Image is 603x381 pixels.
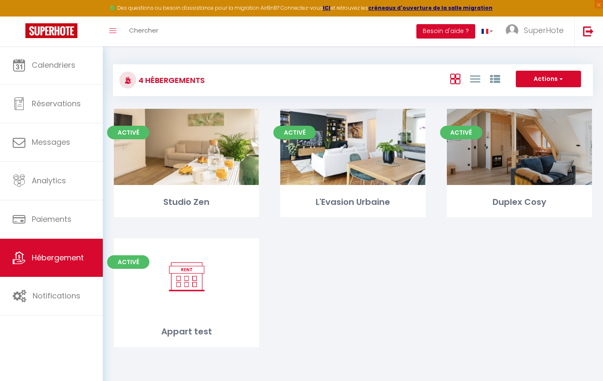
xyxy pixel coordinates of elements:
[114,196,259,209] div: Studio Zen
[506,24,518,37] img: ...
[490,72,500,86] a: Vue par Groupe
[32,98,81,109] span: Réservations
[516,71,581,88] button: Actions
[32,175,66,186] span: Analytics
[129,26,158,35] span: Chercher
[524,25,564,36] span: SuperHote
[25,23,77,38] img: Super Booking
[280,196,425,209] div: L'Evasion Urbaine
[440,126,482,139] span: Activé
[32,252,84,263] span: Hébergement
[107,255,149,269] span: Activé
[32,214,72,224] span: Paiements
[32,60,75,70] span: Calendriers
[32,137,70,147] span: Messages
[447,196,592,209] div: Duplex Cosy
[450,72,460,86] a: Vue en Box
[107,126,149,139] span: Activé
[323,4,330,11] a: ICI
[273,126,316,139] span: Activé
[470,72,480,86] a: Vue en Liste
[368,4,493,11] a: créneaux d'ouverture de la salle migration
[499,17,574,46] a: ... SuperHote
[583,26,594,36] img: logout
[416,24,475,39] button: Besoin d'aide ?
[136,71,205,90] h3: 4 Hébergements
[7,3,32,29] button: Ouvrir le widget de chat LiveChat
[123,17,165,46] a: Chercher
[33,290,80,301] span: Notifications
[114,325,259,338] div: Appart test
